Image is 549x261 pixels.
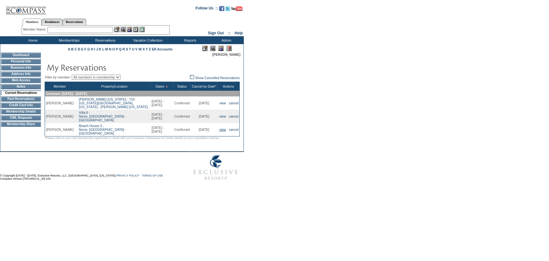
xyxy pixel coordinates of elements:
td: Vacation Collection [123,36,171,44]
a: ER Accounts [152,47,173,51]
img: Log Concern/Member Elevation [227,46,232,51]
a: E [81,47,83,51]
td: [DATE] - [DATE] [151,96,173,110]
a: view [219,101,226,105]
th: Actions [217,82,240,91]
a: B [71,47,74,51]
a: view [219,128,226,131]
td: [DATE] [191,123,217,136]
a: Show Cancelled Reservations [190,76,240,80]
img: Edit Mode [202,46,208,51]
a: Dates [156,84,165,88]
a: S [126,47,128,51]
td: [PERSON_NAME] [45,96,75,110]
a: Cancel by Date* [192,84,216,88]
a: T [129,47,131,51]
a: H [91,47,93,51]
td: Reports [171,36,208,44]
td: Membership Share [1,122,41,127]
a: Y [146,47,148,51]
a: F [84,47,87,51]
img: Become our fan on Facebook [219,6,224,11]
a: N [109,47,111,51]
a: Become our fan on Facebook [219,8,224,12]
a: W [138,47,142,51]
a: Member [54,84,66,88]
a: M [105,47,108,51]
td: [DATE] [191,110,217,123]
a: C [75,47,77,51]
span: *Please refer to your Club Membership Agreement or check with your Exclusive Ambassador for furth... [45,136,220,140]
td: CWL Requests [1,115,41,120]
a: Villa 6 -Nevis, [GEOGRAPHIC_DATA] - [GEOGRAPHIC_DATA] [79,111,126,122]
td: Credit Card Info [1,103,41,108]
td: [DATE] [191,96,217,110]
a: Q [119,47,121,51]
td: [DATE] - [DATE] [151,123,173,136]
a: Beach House 3 -Nevis, [GEOGRAPHIC_DATA] - [GEOGRAPHIC_DATA] [79,124,126,135]
img: Follow us on Twitter [225,6,230,11]
a: P [116,47,118,51]
span: Contract: [DATE] - [DATE] [46,92,87,96]
span: [PERSON_NAME] [212,53,240,56]
td: [PERSON_NAME] [45,123,75,136]
td: Confirmed [173,110,191,123]
td: Past Reservations [1,96,41,101]
a: Residences [42,19,63,25]
img: Reservations [133,27,138,32]
img: View Mode [210,46,216,51]
a: G [87,47,90,51]
img: Exclusive Resorts [188,152,244,183]
a: Reservations [63,19,86,25]
a: cancel [229,101,239,105]
td: Home [14,36,50,44]
td: Address Info [1,72,41,77]
span: :: [228,31,231,35]
span: Filter by member: [45,75,71,79]
a: O [112,47,115,51]
img: Subscribe to our YouTube Channel [231,6,243,11]
img: Impersonate [218,46,224,51]
a: D [78,47,80,51]
img: Ascending [164,85,168,88]
img: chk_off.JPG [190,75,194,79]
img: pgTtlMyReservations.gif [47,61,172,73]
img: Compass Home [5,2,46,14]
td: Follow Us :: [196,5,218,13]
a: Status [177,84,187,88]
a: cancel [229,114,239,118]
td: Memberships [50,36,87,44]
a: U [132,47,135,51]
a: Help [235,31,243,35]
a: TERMS OF USE [142,174,163,177]
td: Web Access [1,78,41,83]
img: b_edit.gif [114,27,120,32]
td: Reservations [87,36,123,44]
div: Member Name: [23,27,48,32]
a: PRIVACY POLICY [116,174,139,177]
a: [PERSON_NAME] [US_STATE] - 710[US_STATE][GEOGRAPHIC_DATA], [US_STATE] - [PERSON_NAME] [US_STATE] [79,97,148,109]
a: J [96,47,98,51]
a: view [219,114,226,118]
td: [PERSON_NAME] [45,110,75,123]
td: [DATE] - [DATE] [151,110,173,123]
a: K [99,47,101,51]
a: X [143,47,145,51]
a: cancel [229,128,239,131]
td: Business Info [1,65,41,70]
td: Personal Info [1,59,41,64]
td: Admin [208,36,244,44]
a: Z [149,47,151,51]
a: L [102,47,104,51]
a: R [122,47,125,51]
a: A [68,47,70,51]
a: Sign Out [208,31,224,35]
a: V [135,47,137,51]
td: Dashboard [1,53,41,58]
a: Subscribe to our YouTube Channel [231,8,243,12]
a: Follow us on Twitter [225,8,230,12]
td: Notes [1,84,41,89]
a: I [94,47,95,51]
img: Impersonate [127,27,132,32]
td: Confirmed [173,123,191,136]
